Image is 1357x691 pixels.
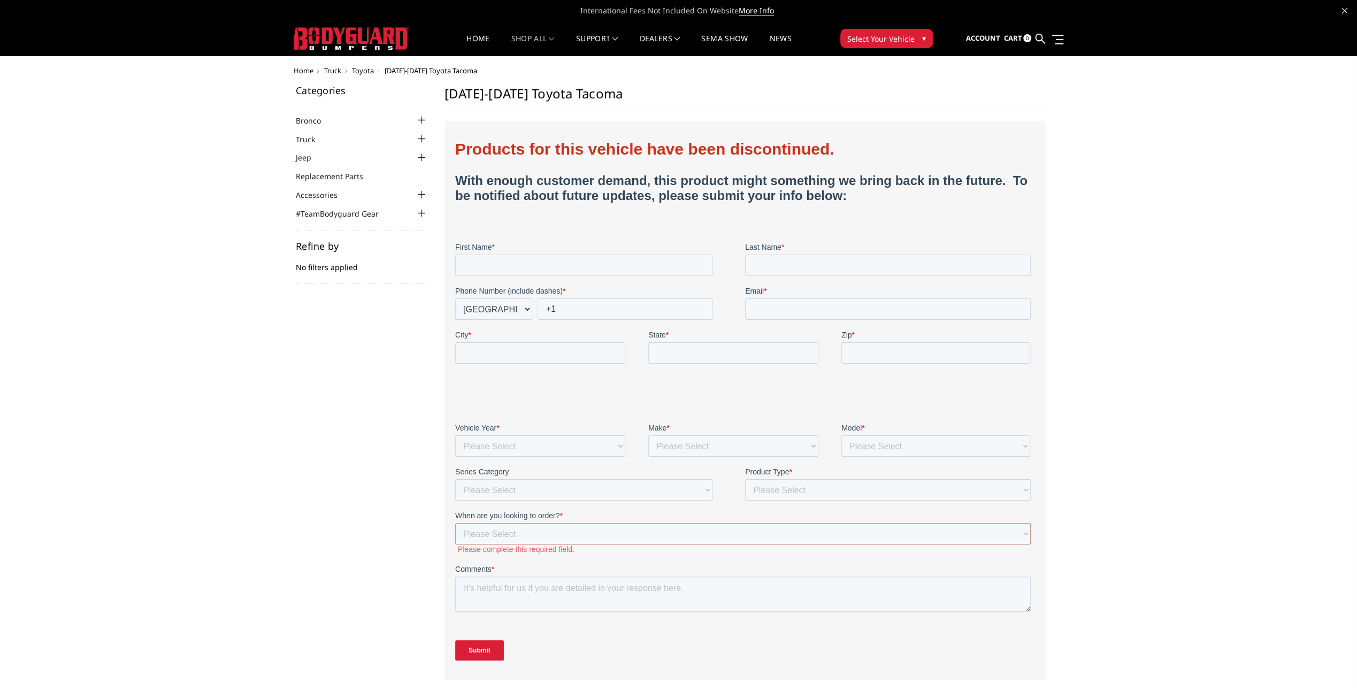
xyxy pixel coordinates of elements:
a: Cart 0 [1003,24,1031,53]
span: ▾ [922,33,926,44]
a: More Info [739,5,774,16]
button: Select Your Vehicle [840,29,933,48]
a: Truck [324,66,341,75]
span: Select Your Vehicle [847,33,915,44]
div: No filters applied [296,241,428,284]
a: Home [466,35,489,56]
a: Truck [296,134,328,145]
iframe: Chat Widget [1304,640,1357,691]
h1: [DATE]-[DATE] Toyota Tacoma [444,86,1046,110]
a: Support [576,35,618,56]
iframe: Form 0 [455,132,1035,669]
a: Home [294,66,313,75]
span: Cart [1003,33,1022,43]
a: News [769,35,791,56]
h5: Refine by [296,241,428,251]
span: Account [965,33,1000,43]
img: BODYGUARD BUMPERS [294,27,409,50]
span: 0 [1023,34,1031,42]
a: SEMA Show [701,35,748,56]
a: Accessories [296,189,351,201]
a: Replacement Parts [296,171,377,182]
a: Dealers [640,35,680,56]
a: Account [965,24,1000,53]
a: Jeep [296,152,325,163]
a: Toyota [352,66,374,75]
span: [DATE]-[DATE] Toyota Tacoma [385,66,477,75]
a: shop all [511,35,555,56]
a: Bronco [296,115,334,126]
a: #TeamBodyguard Gear [296,208,392,219]
h5: Categories [296,86,428,95]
